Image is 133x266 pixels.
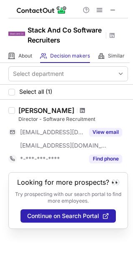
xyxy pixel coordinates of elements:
[27,213,99,219] span: Continue on Search Portal
[18,106,74,115] div: [PERSON_NAME]
[20,128,84,136] span: [EMAIL_ADDRESS][DOMAIN_NAME]
[19,88,52,95] span: Select all (1)
[17,5,67,15] img: ContactOut v5.3.10
[13,70,64,78] div: Select department
[89,128,122,136] button: Reveal Button
[20,142,107,149] span: [EMAIL_ADDRESS][DOMAIN_NAME]
[15,191,122,204] p: Try prospecting with our search portal to find more employees.
[89,155,122,163] button: Reveal Button
[8,25,25,42] img: 6cc20a22fd69d91c2a3c78c3837632f5
[108,53,125,59] span: Similar
[20,209,116,223] button: Continue on Search Portal
[18,53,32,59] span: About
[17,178,120,186] header: Looking for more prospects? 👀
[28,25,103,45] h1: Stack And Co Software Recruiters
[50,53,90,59] span: Decision makers
[18,115,128,123] div: Director - Software Recruitment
